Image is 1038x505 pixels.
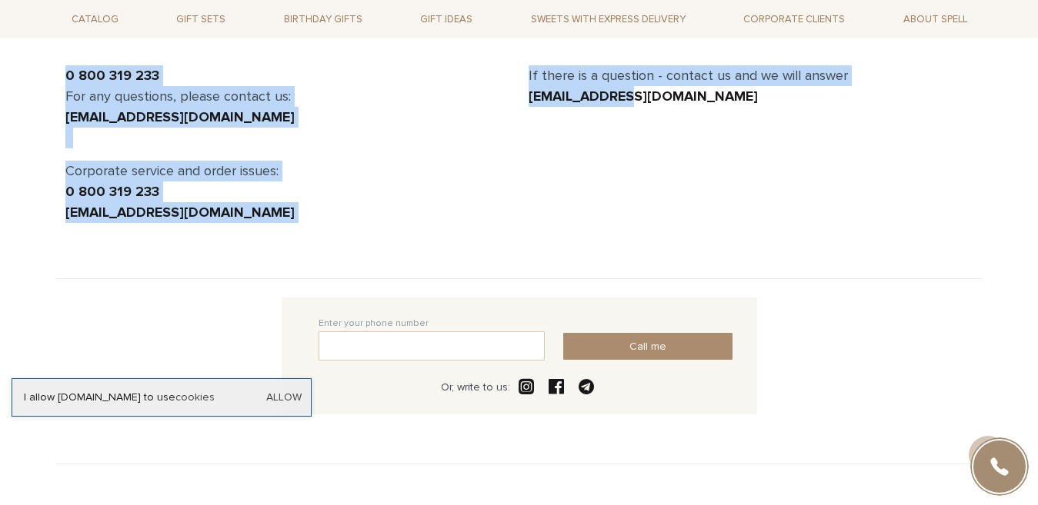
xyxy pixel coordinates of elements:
a: [EMAIL_ADDRESS][DOMAIN_NAME] [65,108,295,125]
a: 0 800 319 233 [65,67,159,84]
div: Or, write to us: [441,380,510,394]
a: cookies [175,390,215,404]
span: Gift ideas [414,8,479,32]
button: Call me [563,333,733,360]
a: 0 800 319 233 [65,183,159,200]
div: For any questions, please contact us: Corporate service and order issues: [56,65,519,223]
a: Sweets with express delivery [525,6,692,32]
span: Birthday gifts [278,8,369,32]
a: [EMAIL_ADDRESS][DOMAIN_NAME] [529,88,758,105]
label: Enter your phone number [319,317,429,331]
span: About Spell [897,8,973,32]
a: [EMAIL_ADDRESS][DOMAIN_NAME] [65,204,295,221]
span: Gift sets [170,8,232,32]
a: Allow [266,390,302,404]
a: Corporate clients [737,6,851,32]
div: If there is a question - contact us and we will answer [519,65,983,223]
span: Catalog [65,8,125,32]
div: I allow [DOMAIN_NAME] to use [12,390,311,404]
